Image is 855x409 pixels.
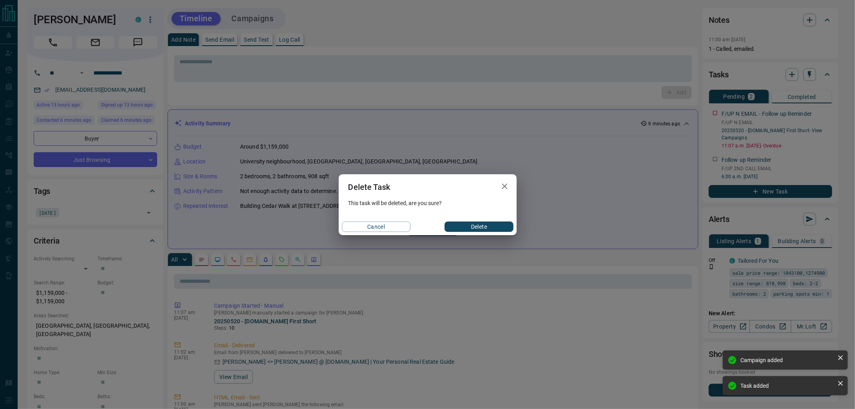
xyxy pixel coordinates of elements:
button: Cancel [342,222,410,232]
h2: Delete Task [339,174,400,200]
div: Task added [740,383,834,389]
button: Delete [445,222,513,232]
div: This task will be deleted, are you sure? [339,200,517,206]
div: Campaign added [740,357,834,363]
